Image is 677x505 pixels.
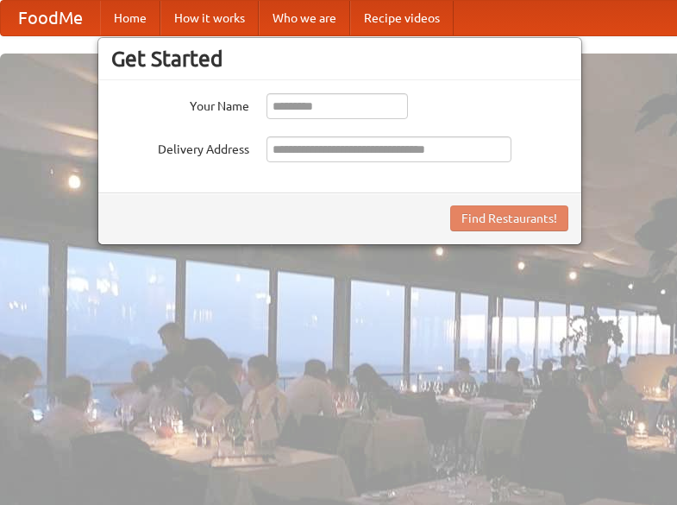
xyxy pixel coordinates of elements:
[160,1,259,35] a: How it works
[350,1,454,35] a: Recipe videos
[450,205,568,231] button: Find Restaurants!
[111,136,249,158] label: Delivery Address
[111,93,249,115] label: Your Name
[1,1,100,35] a: FoodMe
[111,46,568,72] h3: Get Started
[100,1,160,35] a: Home
[259,1,350,35] a: Who we are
